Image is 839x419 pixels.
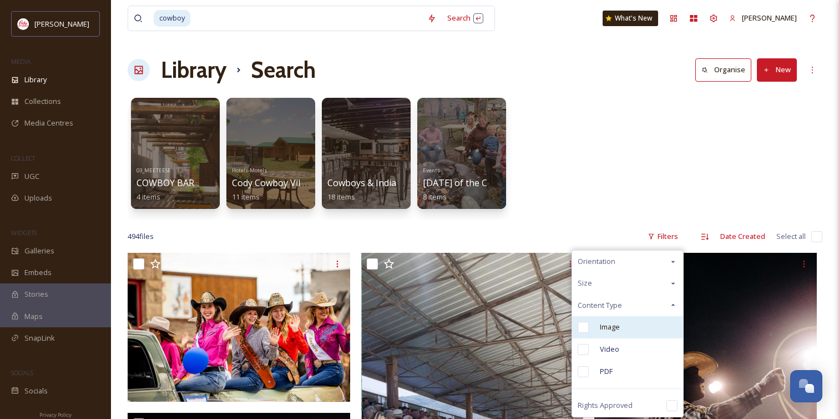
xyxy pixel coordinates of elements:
[578,400,633,411] span: Rights Approved
[600,366,613,377] span: PDF
[251,53,316,87] h1: Search
[154,10,190,26] span: cowboy
[578,300,622,311] span: Content Type
[603,11,658,26] a: What's New
[11,368,33,377] span: SOCIALS
[11,154,35,162] span: COLLECT
[695,58,751,81] button: Organise
[39,411,72,418] span: Privacy Policy
[715,226,771,247] div: Date Created
[578,256,615,267] span: Orientation
[423,164,515,202] a: Events[DATE] of the Cowboy8 items
[790,370,822,402] button: Open Chat
[24,333,55,343] span: SnapLink
[128,253,350,402] img: 4th of July parade-14.jpg
[232,177,318,189] span: Cody Cowboy Village
[742,13,797,23] span: [PERSON_NAME]
[757,58,797,81] button: New
[423,177,515,189] span: [DATE] of the Cowboy
[776,231,806,242] span: Select all
[24,96,61,107] span: Collections
[137,167,171,174] span: 03_MEETEESE
[24,246,54,256] span: Galleries
[232,192,260,202] span: 11 items
[578,278,592,288] span: Size
[24,193,52,203] span: Uploads
[137,164,194,202] a: 03_MEETEESECOWBOY BAR4 items
[24,118,73,128] span: Media Centres
[11,57,31,66] span: MEDIA
[18,18,29,29] img: images%20(1).png
[24,386,48,396] span: Socials
[423,192,447,202] span: 8 items
[24,311,43,322] span: Maps
[24,267,52,278] span: Embeds
[161,53,226,87] a: Library
[327,178,406,202] a: Cowboys & Indians18 items
[442,7,489,29] div: Search
[128,231,154,242] span: 494 file s
[137,177,194,189] span: COWBOY BAR
[11,228,37,237] span: WIDGETS
[232,167,267,174] span: Hotels-Motels
[232,164,318,202] a: Hotels-MotelsCody Cowboy Village11 items
[600,344,619,355] span: Video
[642,226,684,247] div: Filters
[34,19,89,29] span: [PERSON_NAME]
[423,167,440,174] span: Events
[137,192,160,202] span: 4 items
[24,289,48,300] span: Stories
[724,7,802,29] a: [PERSON_NAME]
[600,322,620,332] span: Image
[24,171,39,182] span: UGC
[327,177,406,189] span: Cowboys & Indians
[24,74,47,85] span: Library
[327,192,355,202] span: 18 items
